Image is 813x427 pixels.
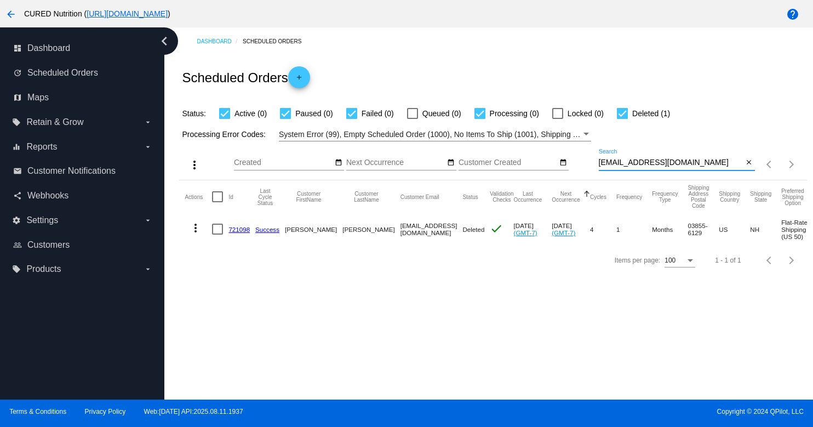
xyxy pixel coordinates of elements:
[590,213,616,245] mat-cell: 4
[652,191,678,203] button: Change sorting for FrequencyType
[156,32,173,50] i: chevron_left
[144,408,243,415] a: Web:[DATE] API:2025.08.11.1937
[335,158,342,167] mat-icon: date_range
[13,93,22,102] i: map
[13,236,152,254] a: people_outline Customers
[552,213,590,245] mat-cell: [DATE]
[688,185,709,209] button: Change sorting for ShippingPostcode
[616,193,642,200] button: Change sorting for Frequency
[144,265,152,274] i: arrow_drop_down
[13,167,22,175] i: email
[12,118,21,127] i: local_offer
[13,64,152,82] a: update Scheduled Orders
[255,188,275,206] button: Change sorting for LastProcessingCycleId
[615,257,660,264] div: Items per page:
[26,142,57,152] span: Reports
[85,408,126,415] a: Privacy Policy
[228,193,233,200] button: Change sorting for Id
[552,229,575,236] a: (GMT-7)
[665,257,695,265] mat-select: Items per page:
[144,118,152,127] i: arrow_drop_down
[293,73,306,87] mat-icon: add
[759,153,781,175] button: Previous page
[342,191,390,203] button: Change sorting for CustomerLastName
[781,188,804,206] button: Change sorting for PreferredShippingOption
[342,213,400,245] mat-cell: [PERSON_NAME]
[416,408,804,415] span: Copyright © 2024 QPilot, LLC
[243,33,311,50] a: Scheduled Orders
[285,213,342,245] mat-cell: [PERSON_NAME]
[27,166,116,176] span: Customer Notifications
[743,157,755,169] button: Clear
[346,158,445,167] input: Next Occurrence
[228,226,250,233] a: 721098
[514,191,542,203] button: Change sorting for LastOccurrenceUtc
[197,33,243,50] a: Dashboard
[490,107,539,120] span: Processing (0)
[514,229,537,236] a: (GMT-7)
[362,107,394,120] span: Failed (0)
[745,158,753,167] mat-icon: close
[715,257,741,264] div: 1 - 1 of 1
[590,193,606,200] button: Change sorting for Cycles
[786,8,799,21] mat-icon: help
[719,213,750,245] mat-cell: US
[652,213,688,245] mat-cell: Months
[490,222,503,235] mat-icon: check
[559,158,567,167] mat-icon: date_range
[13,89,152,106] a: map Maps
[665,257,675,264] span: 100
[13,69,22,77] i: update
[27,93,49,103] span: Maps
[422,107,461,120] span: Queued (0)
[400,213,463,245] mat-cell: [EMAIL_ADDRESS][DOMAIN_NAME]
[490,180,513,213] mat-header-cell: Validation Checks
[781,249,803,271] button: Next page
[279,128,591,141] mat-select: Filter by Processing Error Codes
[13,44,22,53] i: dashboard
[87,9,168,18] a: [URL][DOMAIN_NAME]
[13,187,152,204] a: share Webhooks
[26,264,61,274] span: Products
[27,43,70,53] span: Dashboard
[144,216,152,225] i: arrow_drop_down
[27,191,68,201] span: Webhooks
[188,158,201,172] mat-icon: more_vert
[26,215,58,225] span: Settings
[13,191,22,200] i: share
[285,191,333,203] button: Change sorting for CustomerFirstName
[13,162,152,180] a: email Customer Notifications
[189,221,202,235] mat-icon: more_vert
[599,158,743,167] input: Search
[632,107,670,120] span: Deleted (1)
[750,213,781,245] mat-cell: NH
[462,226,484,233] span: Deleted
[759,249,781,271] button: Previous page
[4,8,18,21] mat-icon: arrow_back
[447,158,455,167] mat-icon: date_range
[26,117,83,127] span: Retain & Grow
[514,213,552,245] mat-cell: [DATE]
[185,180,212,213] mat-header-cell: Actions
[462,193,478,200] button: Change sorting for Status
[13,241,22,249] i: people_outline
[719,191,740,203] button: Change sorting for ShippingCountry
[552,191,580,203] button: Change sorting for NextOccurrenceUtc
[9,408,66,415] a: Terms & Conditions
[27,240,70,250] span: Customers
[781,153,803,175] button: Next page
[144,143,152,151] i: arrow_drop_down
[400,193,439,200] button: Change sorting for CustomerEmail
[24,9,170,18] span: CURED Nutrition ( )
[688,213,719,245] mat-cell: 03855-6129
[182,109,206,118] span: Status:
[234,158,333,167] input: Created
[182,66,310,88] h2: Scheduled Orders
[182,130,266,139] span: Processing Error Codes:
[13,39,152,57] a: dashboard Dashboard
[295,107,333,120] span: Paused (0)
[459,158,557,167] input: Customer Created
[27,68,98,78] span: Scheduled Orders
[12,216,21,225] i: settings
[750,191,771,203] button: Change sorting for ShippingState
